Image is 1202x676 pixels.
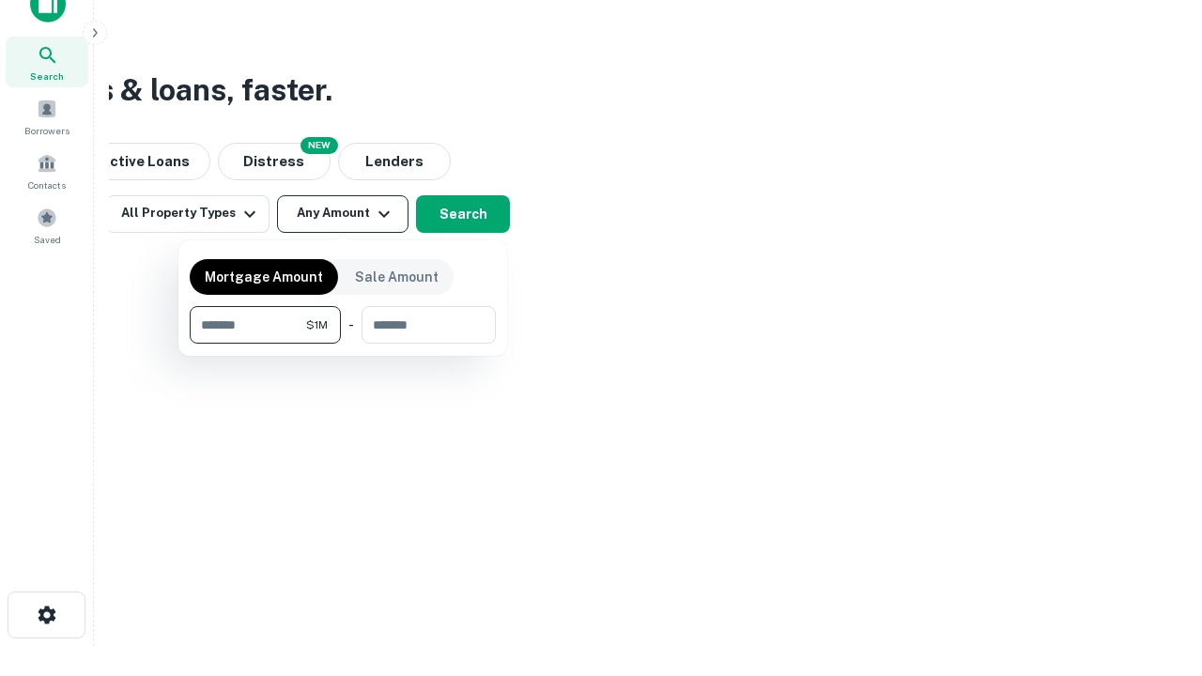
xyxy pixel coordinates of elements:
[355,267,439,287] p: Sale Amount
[348,306,354,344] div: -
[1108,526,1202,616] iframe: Chat Widget
[205,267,323,287] p: Mortgage Amount
[306,316,328,333] span: $1M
